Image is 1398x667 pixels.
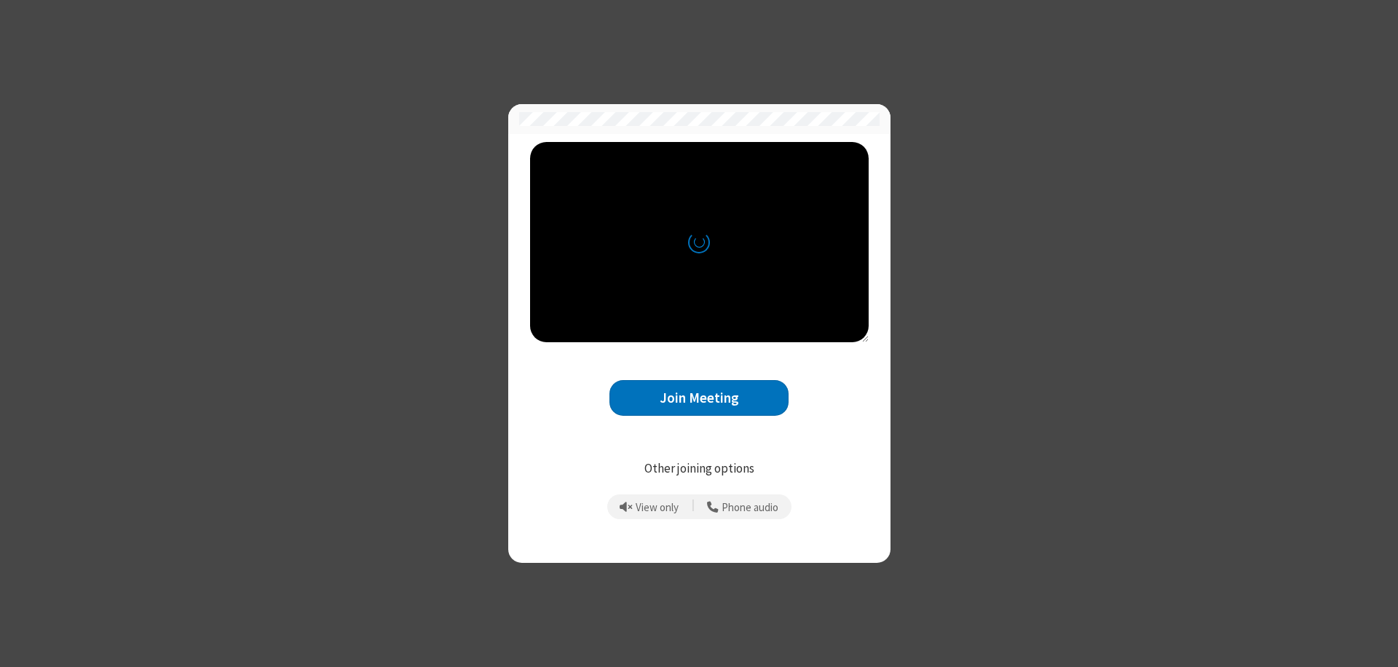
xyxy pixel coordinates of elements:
span: View only [636,502,679,514]
p: Other joining options [530,459,869,478]
span: Phone audio [722,502,778,514]
button: Join Meeting [609,380,789,416]
button: Use your phone for mic and speaker while you view the meeting on this device. [702,494,784,519]
span: | [692,497,695,517]
button: Prevent echo when there is already an active mic and speaker in the room. [615,494,684,519]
